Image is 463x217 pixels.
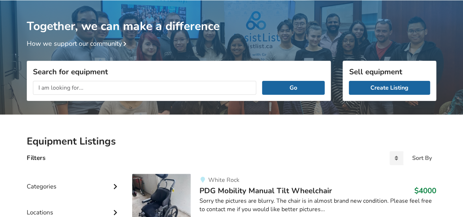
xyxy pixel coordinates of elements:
h2: Equipment Listings [27,135,436,148]
input: I am looking for... [33,81,256,95]
span: White Rock [208,176,239,184]
a: How we support our community [27,39,129,48]
div: Sort By [412,155,432,161]
h1: Together, we can make a difference [27,0,436,34]
h3: Sell equipment [349,67,430,76]
h3: $4000 [414,186,436,195]
h3: Search for equipment [33,67,325,76]
div: Categories [27,168,120,194]
h4: Filters [27,154,45,162]
div: Sorry the pictures are blurry. The chair is in almost brand new condition. Please feel free to co... [199,197,436,214]
button: Go [262,81,325,95]
span: PDG Mobility Manual Tilt Wheelchair [199,186,332,196]
a: Create Listing [349,81,430,95]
